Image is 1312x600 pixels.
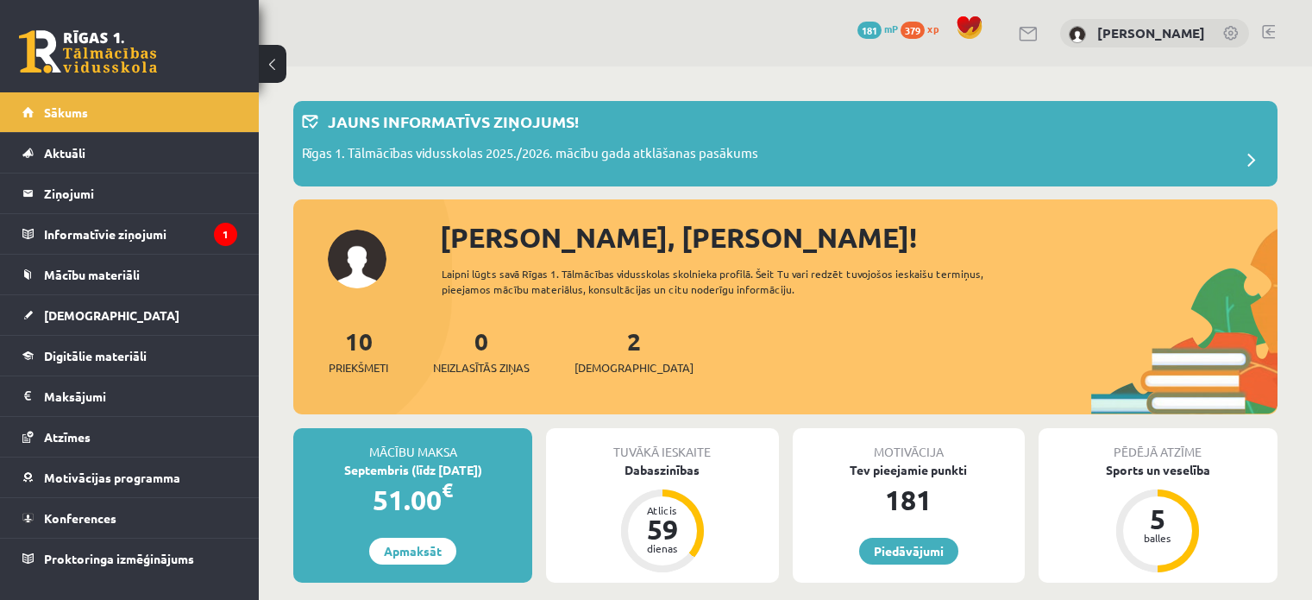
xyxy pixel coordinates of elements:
a: Aktuāli [22,133,237,173]
div: Atlicis [637,505,688,515]
span: 181 [857,22,882,39]
span: 379 [901,22,925,39]
img: Marta Broka [1069,26,1086,43]
span: xp [927,22,938,35]
a: Proktoringa izmēģinājums [22,539,237,578]
div: 51.00 [293,479,532,521]
a: Atzīmes [22,417,237,457]
div: 181 [793,479,1025,521]
div: Tuvākā ieskaite [546,428,778,461]
a: Rīgas 1. Tālmācības vidusskola [19,30,157,73]
a: Sākums [22,92,237,132]
a: Jauns informatīvs ziņojums! Rīgas 1. Tālmācības vidusskolas 2025./2026. mācību gada atklāšanas pa... [302,110,1269,178]
span: Aktuāli [44,145,85,161]
span: [DEMOGRAPHIC_DATA] [574,359,694,376]
div: Motivācija [793,428,1025,461]
div: Septembris (līdz [DATE]) [293,461,532,479]
span: Neizlasītās ziņas [433,359,530,376]
a: 379 xp [901,22,947,35]
a: 181 mP [857,22,898,35]
span: [DEMOGRAPHIC_DATA] [44,307,179,323]
div: Mācību maksa [293,428,532,461]
a: Dabaszinības Atlicis 59 dienas [546,461,778,575]
div: balles [1132,533,1183,543]
span: Proktoringa izmēģinājums [44,551,194,566]
a: [DEMOGRAPHIC_DATA] [22,295,237,335]
a: Digitālie materiāli [22,336,237,376]
a: Konferences [22,498,237,538]
span: mP [884,22,898,35]
div: 5 [1132,505,1183,533]
div: 59 [637,515,688,543]
span: € [442,477,453,502]
a: Maksājumi [22,376,237,416]
a: Sports un veselība 5 balles [1039,461,1277,575]
a: Ziņojumi [22,174,237,213]
span: Konferences [44,510,116,526]
i: 1 [214,223,237,246]
div: dienas [637,543,688,553]
span: Digitālie materiāli [44,348,147,363]
div: Dabaszinības [546,461,778,479]
span: Sākums [44,104,88,120]
div: Pēdējā atzīme [1039,428,1277,461]
span: Atzīmes [44,429,91,445]
legend: Informatīvie ziņojumi [44,214,237,254]
a: Piedāvājumi [859,538,958,565]
a: Motivācijas programma [22,458,237,497]
p: Rīgas 1. Tālmācības vidusskolas 2025./2026. mācību gada atklāšanas pasākums [302,143,758,167]
a: Apmaksāt [369,538,456,565]
a: 0Neizlasītās ziņas [433,325,530,376]
legend: Maksājumi [44,376,237,416]
span: Motivācijas programma [44,470,180,485]
span: Priekšmeti [329,359,388,376]
div: [PERSON_NAME], [PERSON_NAME]! [440,217,1277,258]
span: Mācību materiāli [44,267,140,282]
div: Sports un veselība [1039,461,1277,479]
legend: Ziņojumi [44,174,237,213]
p: Jauns informatīvs ziņojums! [328,110,579,133]
div: Laipni lūgts savā Rīgas 1. Tālmācības vidusskolas skolnieka profilā. Šeit Tu vari redzēt tuvojošo... [442,266,1033,297]
a: Informatīvie ziņojumi1 [22,214,237,254]
div: Tev pieejamie punkti [793,461,1025,479]
a: 10Priekšmeti [329,325,388,376]
a: [PERSON_NAME] [1097,24,1205,41]
a: Mācību materiāli [22,255,237,294]
a: 2[DEMOGRAPHIC_DATA] [574,325,694,376]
